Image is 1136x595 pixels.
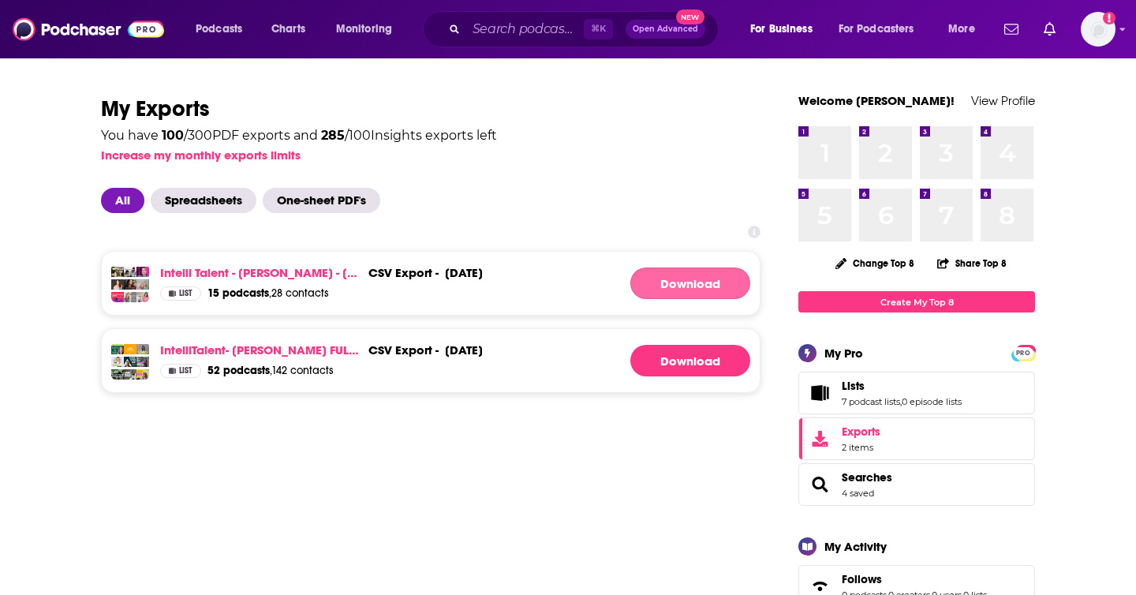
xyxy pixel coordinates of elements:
span: Charts [271,18,305,40]
img: Postcards From Midlife [136,279,149,292]
a: PRO [1014,346,1033,358]
img: Women of Impact [136,267,149,279]
span: One-sheet PDF's [263,188,380,213]
h1: My Exports [101,95,760,123]
button: Show profile menu [1081,12,1115,47]
span: csv [368,265,392,280]
a: Lists [804,382,835,404]
a: Exports [798,417,1035,460]
button: All [101,188,151,213]
span: For Podcasters [839,18,914,40]
span: 2 items [842,442,880,453]
button: open menu [185,17,263,42]
img: Learning to Glow: Tips for Women's Health, Optimal Wellness in Midlife and Aging Gracefully [124,279,136,292]
a: View Profile [971,93,1035,108]
span: Monitoring [336,18,392,40]
span: PRO [1014,347,1033,359]
button: open menu [828,17,937,42]
span: Lists [842,379,865,393]
span: Logged in as experts [1081,12,1115,47]
button: Increase my monthly exports limits [101,148,301,163]
div: [DATE] [445,265,483,280]
img: Everyday Wellness: Midlife Hormones, Health, and Science for Women 35+ [124,292,136,305]
span: Searches [798,463,1035,506]
img: Live Happy Now [124,344,136,357]
a: Searches [804,473,835,496]
img: Hit Play Not Pause [136,357,149,369]
span: 100 [162,128,184,143]
a: 52 podcasts,142 contacts [207,364,334,378]
a: Charts [261,17,315,42]
span: Open Advanced [633,25,698,33]
span: List [179,290,192,297]
div: You have / 300 PDF exports and / 100 Insights exports left [101,129,497,142]
button: open menu [325,17,413,42]
span: New [676,9,704,24]
span: ⌘ K [584,19,613,39]
a: Searches [842,470,892,485]
img: This Is Perimenopause: Women's Menopause Journey in Midlife where Suffering is Optional [124,267,136,279]
a: IntelliTalent- [PERSON_NAME] FULL list [160,342,362,357]
button: Spreadsheets [151,188,263,213]
img: Alive & Well – Burnout, Anxiety, Nervous System, Productivity, Time Management, Somatic Tools, Wo... [111,344,124,357]
a: Generating File [630,345,750,376]
a: Lists [842,379,962,393]
img: The Chalene Show | Diet, Fitness & Life Balance [111,357,124,369]
a: 15 podcasts,28 contacts [207,286,329,301]
span: 285 [321,128,345,143]
span: List [179,367,192,375]
a: 0 episode lists [902,396,962,407]
svg: Add a profile image [1103,12,1115,24]
img: The Hello Someday Podcast For Sober Curious Women [136,369,149,382]
span: Podcasts [196,18,242,40]
button: open menu [739,17,832,42]
a: 4 saved [842,488,874,499]
button: Change Top 8 [826,253,924,273]
div: My Activity [824,539,887,554]
span: For Business [750,18,813,40]
img: User Profile [1081,12,1115,47]
img: The Gabby Reece Show [124,369,136,382]
a: Intelli Talent - [PERSON_NAME] - [DATE] [160,265,362,280]
span: Exports [804,428,835,450]
a: Generating File [630,268,750,299]
button: open menu [937,17,995,42]
input: Search podcasts, credits, & more... [466,17,584,42]
span: 15 podcasts [207,286,269,300]
span: All [101,188,144,213]
a: Create My Top 8 [798,291,1035,312]
button: Share Top 8 [936,248,1007,279]
img: Life Coach BFF Show for Midlife Women - Thrive in Midlife, Women Over 40, Women Over 50, Goal Set... [136,292,149,305]
img: Midlife Conversations with Natalie Jill [111,279,124,292]
a: Follows [842,572,987,586]
span: Exports [842,425,880,439]
a: Show notifications dropdown [998,16,1025,43]
span: Follows [842,572,882,586]
button: Open AdvancedNew [626,20,705,39]
span: Lists [798,372,1035,414]
img: Everything Happens with Kate Bowler [136,344,149,357]
img: Perimenopause WTF? [111,292,124,305]
span: , [900,396,902,407]
button: One-sheet PDF's [263,188,387,213]
img: Well On Her Way with Dani Marenburg [111,267,124,279]
div: [DATE] [445,342,483,357]
span: csv [368,342,392,357]
a: Welcome [PERSON_NAME]! [798,93,955,108]
a: Show notifications dropdown [1037,16,1062,43]
div: export - [368,342,439,357]
a: 7 podcast lists [842,396,900,407]
span: Spreadsheets [151,188,256,213]
img: Podchaser - Follow, Share and Rate Podcasts [13,14,164,44]
span: More [948,18,975,40]
img: My So-Called Midlife with Reshma Saujani [111,369,124,382]
div: Search podcasts, credits, & more... [438,11,734,47]
span: 52 podcasts [207,364,270,377]
img: Alcohol Tipping Point [124,357,136,369]
div: My Pro [824,346,863,361]
div: export - [368,265,439,280]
